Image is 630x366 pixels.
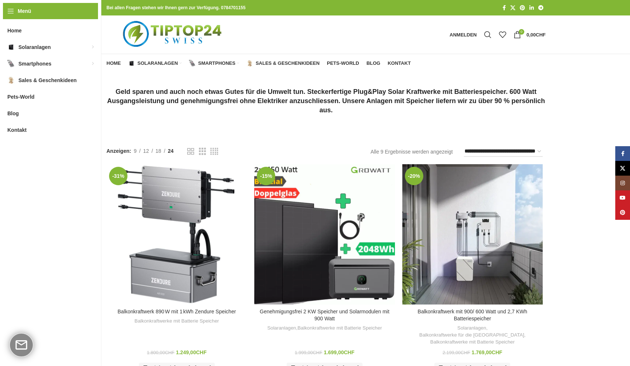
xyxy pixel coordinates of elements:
[405,167,423,185] span: -20%
[367,56,381,71] a: Blog
[324,349,354,355] bdi: 1.699,00
[313,350,322,355] span: CHF
[536,32,546,38] span: CHF
[388,56,411,71] a: Kontakt
[402,164,543,305] a: Balkonkraftwerk mit 900/ 600 Watt und 2,7 KWh Batteriespeicher
[508,3,518,13] a: X Social Link
[615,146,630,161] a: Facebook Social Link
[168,148,174,154] span: 24
[18,7,31,15] span: Menü
[128,56,182,71] a: Solaranlagen
[327,60,359,66] span: Pets-World
[480,27,495,42] a: Suche
[615,176,630,190] a: Instagram Social Link
[106,15,240,54] img: Tiptop24 Nachhaltige & Faire Produkte
[256,60,319,66] span: Sales & Geschenkideen
[7,107,19,120] span: Blog
[344,349,354,355] span: CHF
[7,43,15,51] img: Solaranlagen
[472,349,502,355] bdi: 1.769,00
[128,60,135,67] img: Solaranlagen
[254,164,395,305] a: Genehmigungsfrei 2 KW Speicher und Solarmodulen mit 900 Watt
[464,146,543,157] select: Shop-Reihenfolge
[527,3,536,13] a: LinkedIn Social Link
[295,350,322,355] bdi: 1.999,00
[260,309,389,322] a: Genehmigungsfrei 2 KW Speicher und Solarmodulen mit 900 Watt
[107,88,545,114] strong: Geld sparen und auch noch etwas Gutes für die Umwelt tun. Steckerfertige Plug&Play Solar Kraftwer...
[246,56,319,71] a: Sales & Geschenkideen
[118,309,236,314] a: Balkonkraftwerk 890 W mit 1 kWh Zendure Speicher
[18,74,77,87] span: Sales & Geschenkideen
[258,325,391,332] div: ,
[131,147,139,155] a: 9
[327,56,359,71] a: Pets-World
[297,325,382,332] a: Balkonkraftwerke mit Batterie Speicher
[500,3,508,13] a: Facebook Social Link
[210,147,218,156] a: Rasteransicht 4
[106,31,240,37] a: Logo der Website
[7,24,22,37] span: Home
[187,147,194,156] a: Rasteransicht 2
[106,147,131,155] span: Anzeigen
[371,148,453,156] p: Alle 9 Ergebnisse werden angezeigt
[419,332,524,339] a: Balkonkraftwerke für die [GEOGRAPHIC_DATA]
[519,29,524,35] span: 0
[106,164,247,305] a: Balkonkraftwerk 890 W mit 1 kWh Zendure Speicher
[442,350,470,355] bdi: 2.199,00
[457,325,486,332] a: Solaranlagen
[155,148,161,154] span: 18
[446,27,480,42] a: Anmelden
[526,32,546,38] bdi: 0,00
[406,325,539,345] div: , ,
[189,56,239,71] a: Smartphones
[267,325,296,332] a: Solaranlagen
[165,350,175,355] span: CHF
[418,309,528,322] a: Balkonkraftwerk mit 900/ 600 Watt und 2,7 KWh Batteriespeicher
[165,147,176,155] a: 24
[257,167,275,185] span: -15%
[147,350,175,355] bdi: 1.800,00
[106,56,121,71] a: Home
[510,27,549,42] a: 0 0,00CHF
[388,60,411,66] span: Kontakt
[103,56,414,71] div: Hauptnavigation
[199,147,206,156] a: Rasteransicht 3
[196,349,207,355] span: CHF
[137,60,178,66] span: Solaranlagen
[461,350,470,355] span: CHF
[367,60,381,66] span: Blog
[7,90,35,103] span: Pets-World
[449,32,477,37] span: Anmelden
[106,5,245,10] strong: Bei allen Fragen stehen wir Ihnen gern zur Verfügung. 0784701155
[189,60,196,67] img: Smartphones
[7,60,15,67] img: Smartphones
[18,41,51,54] span: Solaranlagen
[106,60,121,66] span: Home
[430,339,515,346] a: Balkonkraftwerke mit Batterie Speicher
[109,167,127,185] span: -31%
[198,60,235,66] span: Smartphones
[615,190,630,205] a: YouTube Social Link
[176,349,206,355] bdi: 1.249,00
[7,77,15,84] img: Sales & Geschenkideen
[615,161,630,176] a: X Social Link
[492,349,503,355] span: CHF
[518,3,527,13] a: Pinterest Social Link
[134,318,219,325] a: Balkonkraftwerke mit Batterie Speicher
[536,3,546,13] a: Telegram Social Link
[495,27,510,42] div: Meine Wunschliste
[141,147,152,155] a: 12
[143,148,149,154] span: 12
[134,148,137,154] span: 9
[7,123,27,137] span: Kontakt
[615,205,630,220] a: Pinterest Social Link
[246,60,253,67] img: Sales & Geschenkideen
[153,147,164,155] a: 18
[18,57,51,70] span: Smartphones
